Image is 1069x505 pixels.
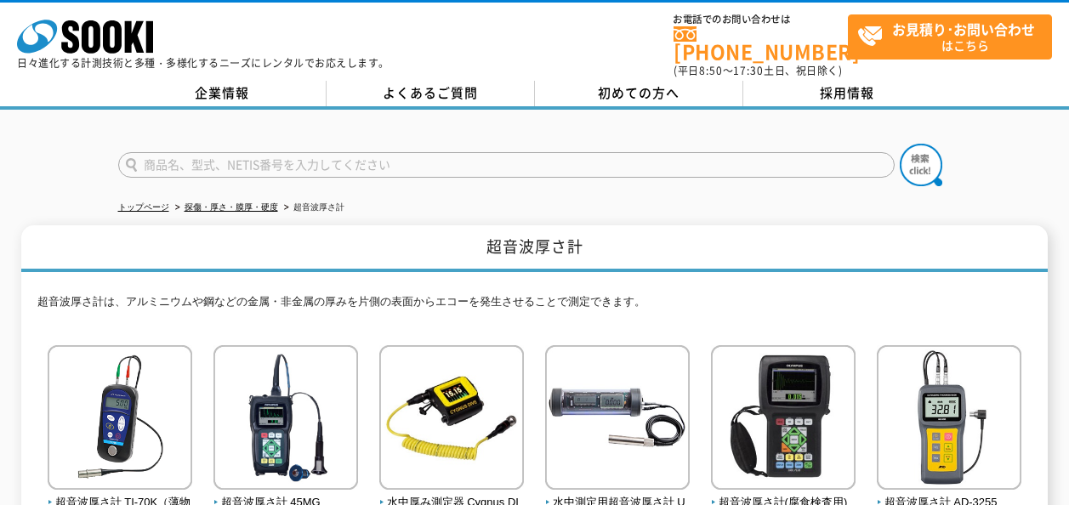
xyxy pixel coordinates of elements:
[848,14,1052,60] a: お見積り･お問い合わせはこちら
[900,144,942,186] img: btn_search.png
[281,199,344,217] li: 超音波厚さ計
[213,345,358,494] img: 超音波厚さ計 45MG
[118,202,169,212] a: トップページ
[37,293,1032,320] p: 超音波厚さ計は、アルミニウムや鋼などの金属・非金属の厚みを片側の表面からエコーを発生させることで測定できます。
[379,345,524,494] img: 水中厚み測定器 Cygnus DIVE MK2
[674,26,848,61] a: [PHONE_NUMBER]
[674,14,848,25] span: お電話でのお問い合わせは
[733,63,764,78] span: 17:30
[857,15,1051,58] span: はこちら
[118,152,895,178] input: 商品名、型式、NETIS番号を入力してください
[598,83,679,102] span: 初めての方へ
[711,345,856,494] img: 超音波厚さ計(腐食検査用) 38DL PLUS
[545,345,690,494] img: 水中測定用超音波厚さ計 UMX-2
[699,63,723,78] span: 8:50
[118,81,327,106] a: 企業情報
[48,345,192,494] img: 超音波厚さ計 TI-70K（薄物用）
[674,63,842,78] span: (平日 ～ 土日、祝日除く)
[17,58,390,68] p: 日々進化する計測技術と多種・多様化するニーズにレンタルでお応えします。
[21,225,1048,272] h1: 超音波厚さ計
[327,81,535,106] a: よくあるご質問
[877,345,1021,494] img: 超音波厚さ計 AD-3255
[535,81,743,106] a: 初めての方へ
[743,81,952,106] a: 採用情報
[892,19,1035,39] strong: お見積り･お問い合わせ
[185,202,278,212] a: 探傷・厚さ・膜厚・硬度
